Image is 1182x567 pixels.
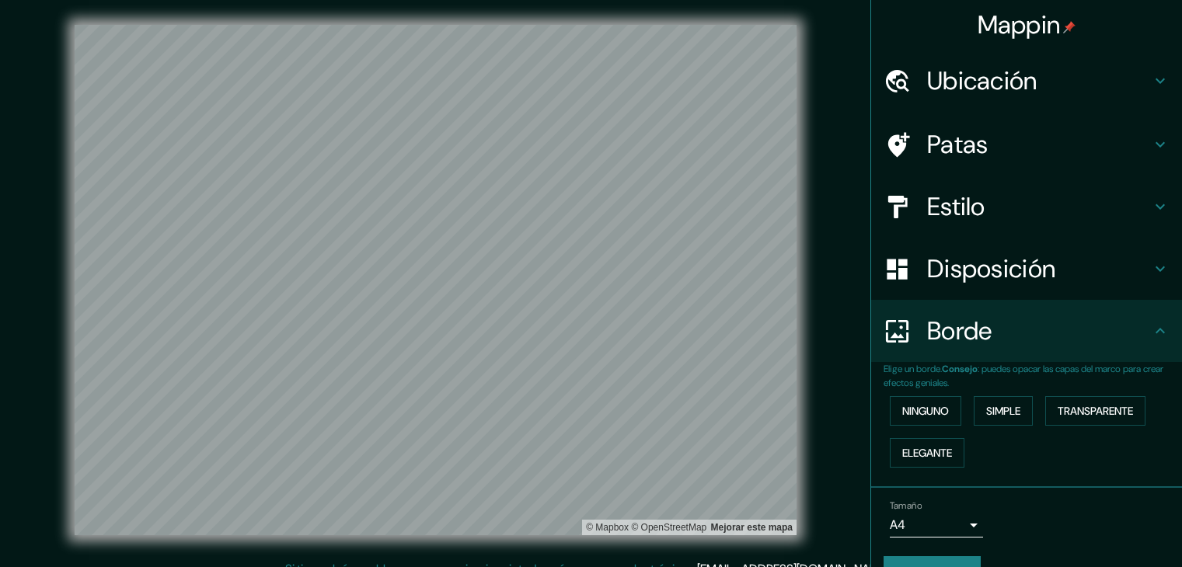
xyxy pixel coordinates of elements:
button: Ninguno [890,396,961,426]
div: A4 [890,513,983,537]
button: Transparente [1045,396,1145,426]
font: Mejorar este mapa [711,522,793,533]
font: A4 [890,517,905,533]
div: Patas [871,113,1182,176]
a: Mapa de OpenStreet [631,522,706,533]
button: Elegante [890,438,964,468]
font: : puedes opacar las capas del marco para crear efectos geniales. [884,363,1163,389]
font: Simple [986,404,1020,418]
font: Tamaño [890,499,922,512]
a: Map feedback [711,522,793,533]
font: Patas [927,128,988,161]
canvas: Mapa [75,25,797,535]
iframe: Lanzador de widgets de ayuda [1044,506,1165,550]
div: Borde [871,300,1182,362]
button: Simple [974,396,1033,426]
font: © OpenStreetMap [631,522,706,533]
font: Ubicación [927,64,1037,97]
font: Elige un borde. [884,363,942,375]
font: Transparente [1058,404,1133,418]
font: Estilo [927,190,985,223]
font: Elegante [902,446,952,460]
font: Ninguno [902,404,949,418]
font: Disposición [927,252,1055,285]
div: Ubicación [871,50,1182,112]
font: © Mapbox [586,522,629,533]
font: Borde [927,315,992,347]
a: Mapbox [586,522,629,533]
font: Consejo [942,363,978,375]
font: Mappin [978,9,1061,41]
div: Estilo [871,176,1182,238]
img: pin-icon.png [1063,21,1076,33]
div: Disposición [871,238,1182,300]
